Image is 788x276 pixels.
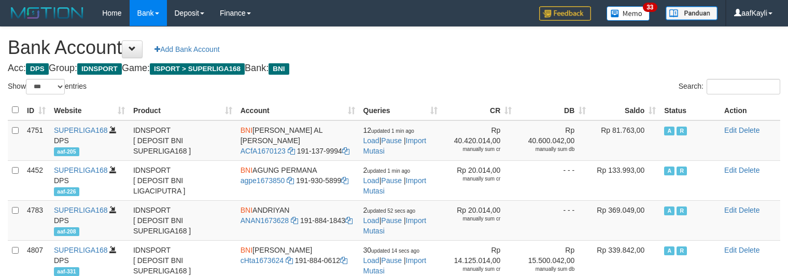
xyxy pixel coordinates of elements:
a: Pause [381,176,402,185]
a: Delete [739,206,759,214]
a: SUPERLIGA168 [54,126,108,134]
label: Search: [679,79,780,94]
td: DPS [50,120,129,161]
th: Action [720,100,780,120]
th: Account: activate to sort column ascending [236,100,359,120]
td: IDNSPORT [ DEPOSIT BNI SUPERLIGA168 ] [129,120,236,161]
th: Product: activate to sort column ascending [129,100,236,120]
span: Running [677,127,687,135]
div: manually sum cr [446,146,500,153]
span: BNI [241,206,252,214]
span: Active [664,127,674,135]
a: Import Mutasi [363,256,427,275]
a: Edit [724,206,737,214]
td: Rp 20.014,00 [442,200,516,240]
span: updated 1 min ago [371,128,414,134]
td: Rp 40.600.042,00 [516,120,590,161]
a: Copy 1919305899 to clipboard [341,176,348,185]
div: manually sum db [520,146,574,153]
span: Running [677,167,687,175]
div: manually sum cr [446,175,500,183]
span: aaf-331 [54,267,79,276]
span: ISPORT > SUPERLIGA168 [150,63,245,75]
a: Copy ANAN1673628 to clipboard [291,216,298,225]
td: 4751 [23,120,50,161]
a: Edit [724,166,737,174]
a: Import Mutasi [363,216,427,235]
a: Load [363,176,379,185]
td: 4783 [23,200,50,240]
a: Delete [739,246,759,254]
a: Import Mutasi [363,176,427,195]
select: Showentries [26,79,65,94]
a: SUPERLIGA168 [54,206,108,214]
a: ACfA1670123 [241,147,286,155]
td: AGUNG PERMANA 191-930-5899 [236,160,359,200]
th: Website: activate to sort column ascending [50,100,129,120]
span: BNI [269,63,289,75]
span: BNI [241,166,252,174]
span: aaf-205 [54,147,79,156]
span: | | [363,126,427,155]
span: Running [677,246,687,255]
a: Load [363,256,379,265]
span: | | [363,246,427,275]
td: IDNSPORT [ DEPOSIT BNI SUPERLIGA168 ] [129,200,236,240]
div: manually sum cr [446,215,500,223]
a: Copy 1911379994 to clipboard [342,147,349,155]
img: MOTION_logo.png [8,5,87,21]
a: Delete [739,166,759,174]
th: DB: activate to sort column ascending [516,100,590,120]
a: Pause [381,256,402,265]
span: 30 [363,246,419,254]
td: - - - [516,200,590,240]
div: manually sum cr [446,266,500,273]
a: Import Mutasi [363,136,427,155]
span: Running [677,206,687,215]
a: Add Bank Account [148,40,226,58]
td: Rp 20.014,00 [442,160,516,200]
a: Edit [724,246,737,254]
a: Copy cHta1673624 to clipboard [286,256,293,265]
span: DPS [26,63,49,75]
a: Pause [381,216,402,225]
span: 33 [643,3,657,12]
h1: Bank Account [8,37,780,58]
span: updated 1 min ago [367,168,410,174]
td: 4452 [23,160,50,200]
td: Rp 81.763,00 [590,120,660,161]
a: SUPERLIGA168 [54,166,108,174]
span: aaf-208 [54,227,79,236]
a: Copy agpe1673850 to clipboard [287,176,294,185]
td: IDNSPORT [ DEPOSIT BNI LIGACIPUTRA ] [129,160,236,200]
a: Load [363,216,379,225]
img: Button%20Memo.svg [607,6,650,21]
td: Rp 133.993,00 [590,160,660,200]
a: Edit [724,126,737,134]
th: CR: activate to sort column ascending [442,100,516,120]
th: ID: activate to sort column ascending [23,100,50,120]
td: ANDRIYAN 191-884-1843 [236,200,359,240]
th: Queries: activate to sort column ascending [359,100,442,120]
td: DPS [50,200,129,240]
a: SUPERLIGA168 [54,246,108,254]
span: updated 52 secs ago [367,208,415,214]
span: BNI [241,126,252,134]
a: Copy ACfA1670123 to clipboard [288,147,295,155]
a: Copy 1918841843 to clipboard [345,216,353,225]
input: Search: [707,79,780,94]
a: ANAN1673628 [241,216,289,225]
td: [PERSON_NAME] AL [PERSON_NAME] 191-137-9994 [236,120,359,161]
span: IDNSPORT [77,63,122,75]
td: - - - [516,160,590,200]
span: BNI [241,246,252,254]
a: Copy 1918840612 to clipboard [340,256,347,265]
td: DPS [50,160,129,200]
span: Active [664,167,674,175]
img: panduan.png [666,6,717,20]
a: Load [363,136,379,145]
th: Status [660,100,720,120]
span: Active [664,206,674,215]
span: aaf-226 [54,187,79,196]
td: Rp 40.420.014,00 [442,120,516,161]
